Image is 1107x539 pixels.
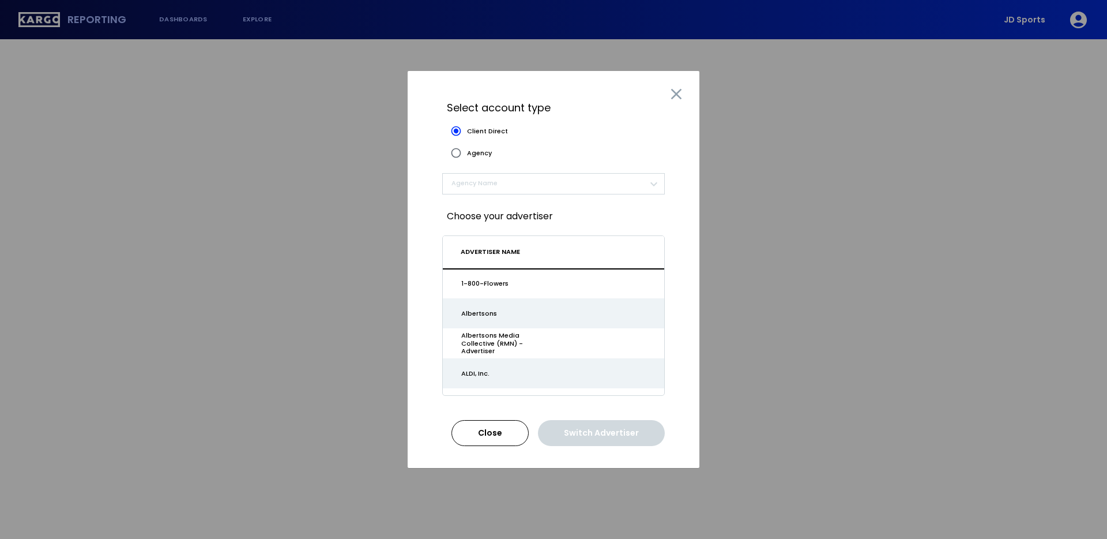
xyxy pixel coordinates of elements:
button: Close [451,420,529,446]
div: ALDI, Inc. [461,370,564,377]
span: ​ [451,177,646,190]
span: Agency [467,149,492,157]
span: ADVERTISER NAME [461,248,520,257]
span: Client Direct [467,128,508,135]
div: 1-800-Flowers [461,280,564,287]
div: Albertsons [461,310,564,317]
p: Select account type [447,98,660,118]
div: Albertsons Media Collective (RMN) - Advertiser [461,332,564,355]
div: Close [478,429,502,436]
p: Choose your advertiser [442,194,665,235]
